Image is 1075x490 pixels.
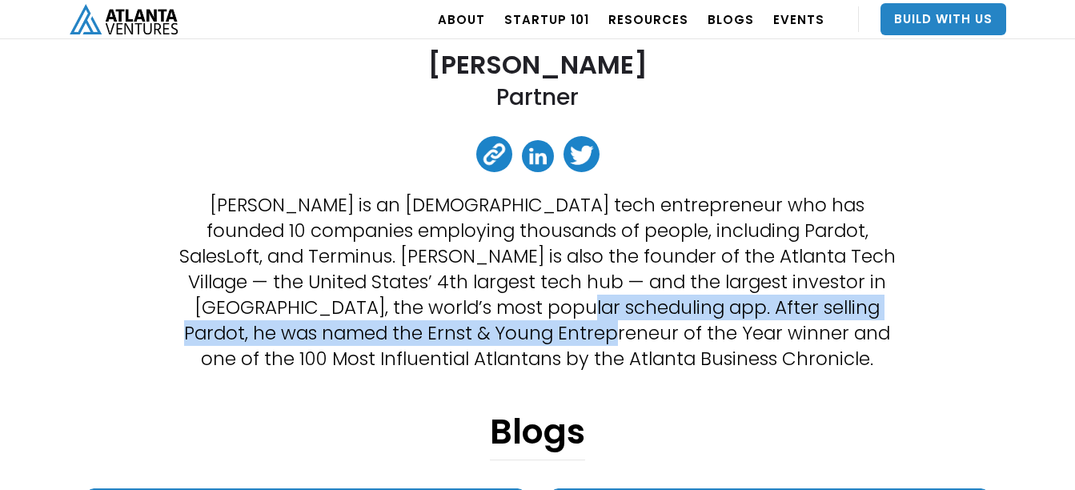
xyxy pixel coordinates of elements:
[490,412,585,460] h1: Blogs
[428,50,648,78] h2: [PERSON_NAME]
[880,3,1006,35] a: Build With Us
[496,82,579,112] h2: Partner
[176,192,900,372] p: [PERSON_NAME] is an [DEMOGRAPHIC_DATA] tech entrepreneur who has founded 10 companies employing t...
